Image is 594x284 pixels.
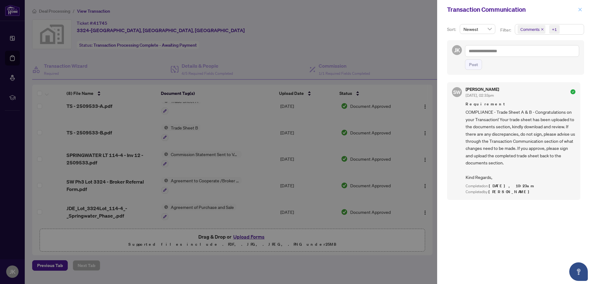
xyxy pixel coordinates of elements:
div: Completed on [466,183,575,189]
button: Open asap [569,262,588,281]
span: Requirement [466,101,575,107]
span: close [541,28,544,31]
span: Comments [520,26,540,32]
button: Post [465,59,482,70]
span: JK [454,46,460,54]
span: Comments [518,25,545,34]
span: [DATE], 10:23am [489,183,535,189]
div: Transaction Communication [447,5,576,14]
span: SW [453,88,461,96]
div: +1 [552,26,557,32]
p: Sort: [447,26,457,33]
span: COMPLIANCE - Trade Sheet A & B - Congratulations on your Transaction! Your trade sheet has been u... [466,108,575,181]
h5: [PERSON_NAME] [466,87,499,91]
span: [DATE], 02:33pm [466,93,494,98]
span: check-circle [570,89,575,94]
span: [PERSON_NAME] [489,189,533,194]
span: close [578,7,582,12]
span: Newest [463,24,492,34]
div: Completed by [466,189,575,195]
p: Filter: [500,27,512,33]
